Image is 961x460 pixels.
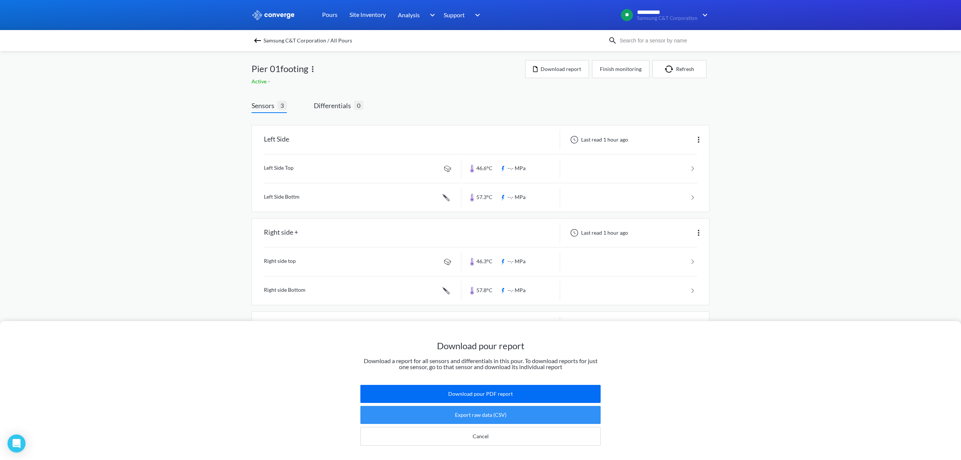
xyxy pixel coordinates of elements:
[425,11,437,20] img: downArrow.svg
[444,10,465,20] span: Support
[360,385,601,403] button: Download pour PDF report
[252,10,295,20] img: logo_ewhite.svg
[360,340,601,352] h1: Download pour report
[398,10,420,20] span: Analysis
[8,434,26,452] div: Open Intercom Messenger
[608,36,617,45] img: icon-search.svg
[697,11,709,20] img: downArrow.svg
[637,15,697,21] span: Samsung C&T Corporation
[470,11,482,20] img: downArrow.svg
[253,36,262,45] img: backspace.svg
[264,35,352,46] span: Samsung C&T Corporation / All Pours
[360,358,601,370] p: Download a report for all sensors and differentials in this pour. To download reports for just on...
[360,427,601,446] button: Cancel
[617,36,708,45] input: Search for a sensor by name
[360,406,601,424] button: Export raw data (CSV)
